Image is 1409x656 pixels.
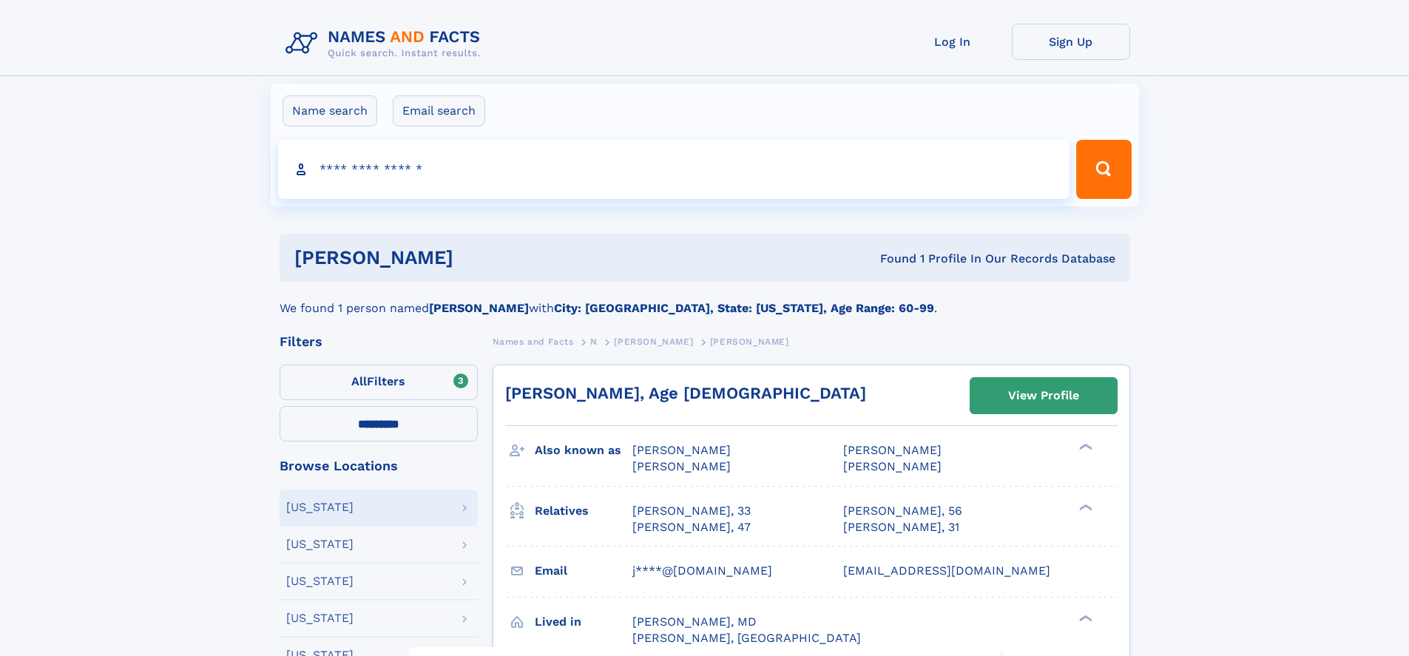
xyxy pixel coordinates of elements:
[280,335,478,348] div: Filters
[535,498,632,524] h3: Relatives
[666,251,1115,267] div: Found 1 Profile In Our Records Database
[280,282,1130,317] div: We found 1 person named with .
[286,501,354,513] div: [US_STATE]
[278,140,1070,199] input: search input
[590,332,598,351] a: N
[614,332,693,351] a: [PERSON_NAME]
[535,609,632,635] h3: Lived in
[283,95,377,126] label: Name search
[1008,379,1079,413] div: View Profile
[286,538,354,550] div: [US_STATE]
[393,95,485,126] label: Email search
[590,337,598,347] span: N
[843,503,962,519] a: [PERSON_NAME], 56
[280,459,478,473] div: Browse Locations
[843,519,959,535] a: [PERSON_NAME], 31
[286,612,354,624] div: [US_STATE]
[843,564,1050,578] span: [EMAIL_ADDRESS][DOMAIN_NAME]
[505,384,866,402] a: [PERSON_NAME], Age [DEMOGRAPHIC_DATA]
[429,301,529,315] b: [PERSON_NAME]
[1075,442,1093,452] div: ❯
[1075,502,1093,512] div: ❯
[280,24,493,64] img: Logo Names and Facts
[970,378,1117,413] a: View Profile
[1075,613,1093,623] div: ❯
[632,519,751,535] a: [PERSON_NAME], 47
[351,374,367,388] span: All
[632,443,731,457] span: [PERSON_NAME]
[632,631,861,645] span: [PERSON_NAME], [GEOGRAPHIC_DATA]
[1012,24,1130,60] a: Sign Up
[843,459,942,473] span: [PERSON_NAME]
[632,615,757,629] span: [PERSON_NAME], MD
[535,438,632,463] h3: Also known as
[843,443,942,457] span: [PERSON_NAME]
[710,337,789,347] span: [PERSON_NAME]
[554,301,934,315] b: City: [GEOGRAPHIC_DATA], State: [US_STATE], Age Range: 60-99
[493,332,574,351] a: Names and Facts
[614,337,693,347] span: [PERSON_NAME]
[535,558,632,584] h3: Email
[632,459,731,473] span: [PERSON_NAME]
[294,248,667,267] h1: [PERSON_NAME]
[280,365,478,400] label: Filters
[286,575,354,587] div: [US_STATE]
[1076,140,1131,199] button: Search Button
[632,503,751,519] a: [PERSON_NAME], 33
[893,24,1012,60] a: Log In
